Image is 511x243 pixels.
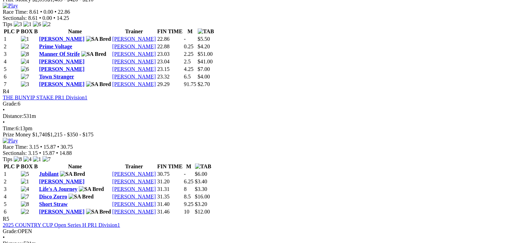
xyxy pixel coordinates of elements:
[195,171,207,177] span: $6.00
[184,163,194,170] th: M
[112,186,156,192] a: [PERSON_NAME]
[3,138,18,144] img: Play
[21,28,33,34] span: BOX
[157,201,183,208] td: 31.40
[33,156,41,162] img: 1
[16,163,20,169] span: P
[81,51,106,57] img: SA Bred
[3,150,27,156] span: Sectionals:
[34,28,38,34] span: B
[39,15,41,21] span: •
[54,9,57,15] span: •
[3,88,9,94] span: R4
[40,9,42,15] span: •
[28,15,38,21] span: 8.61
[184,81,196,87] text: 91.75
[3,171,20,178] td: 1
[3,119,5,125] span: •
[21,171,29,177] img: 5
[3,234,5,240] span: •
[112,51,156,57] a: [PERSON_NAME]
[184,44,194,49] text: 0.25
[112,81,156,87] a: [PERSON_NAME]
[3,228,18,234] span: Grade:
[42,156,51,162] img: 7
[3,21,12,27] span: Tips
[39,201,68,207] a: Short Straw
[3,15,27,21] span: Sectionals:
[157,66,183,73] td: 23.15
[112,74,156,80] a: [PERSON_NAME]
[3,178,20,185] td: 2
[3,132,508,138] div: Prize Money $1,740
[195,179,207,184] span: $3.40
[21,209,29,215] img: 2
[14,21,22,27] img: 3
[60,171,85,177] img: SA Bred
[195,201,207,207] span: $3.20
[112,209,156,215] a: [PERSON_NAME]
[195,194,210,199] span: $16.00
[14,156,22,162] img: 8
[69,194,94,200] img: SA Bred
[29,144,39,150] span: 3.15
[39,150,41,156] span: •
[3,113,508,119] div: 531m
[184,171,186,177] text: -
[157,171,183,178] td: 30.75
[21,81,29,87] img: 3
[39,209,84,215] a: [PERSON_NAME]
[3,216,9,222] span: R5
[198,51,213,57] span: $51.00
[21,66,29,72] img: 6
[3,186,20,193] td: 3
[21,194,29,200] img: 7
[112,163,156,170] th: Trainer
[184,179,194,184] text: 6.25
[23,156,32,162] img: 4
[61,144,73,150] span: 30.75
[112,66,156,72] a: [PERSON_NAME]
[157,43,183,50] td: 22.88
[112,36,156,42] a: [PERSON_NAME]
[47,132,94,137] span: $1,215 - $350 - $175
[112,171,156,177] a: [PERSON_NAME]
[3,95,87,100] a: THE BUNYIP STAKE PR1 Division1
[157,28,183,35] th: FIN TIME
[157,178,183,185] td: 31.20
[42,15,52,21] span: 0.00
[21,59,29,65] img: 4
[39,66,84,72] a: [PERSON_NAME]
[39,59,84,64] a: [PERSON_NAME]
[184,74,191,80] text: 6.5
[184,36,186,42] text: -
[3,43,20,50] td: 2
[3,228,508,234] div: OPEN
[56,150,58,156] span: •
[195,186,207,192] span: $3.30
[112,201,156,207] a: [PERSON_NAME]
[39,44,72,49] a: Prime Voltage
[40,144,42,150] span: •
[21,74,29,80] img: 7
[3,3,18,9] img: Play
[198,36,210,42] span: $5.50
[3,193,20,200] td: 4
[3,156,12,162] span: Tips
[39,51,80,57] a: Manner Of Strife
[39,179,84,184] a: [PERSON_NAME]
[198,66,210,72] span: $7.00
[3,107,5,113] span: •
[39,163,111,170] th: Name
[198,44,210,49] span: $4.20
[29,9,39,15] span: 8.61
[57,144,59,150] span: •
[57,15,69,21] span: 14.25
[157,58,183,65] td: 23.04
[21,201,29,207] img: 8
[157,208,183,215] td: 31.46
[33,21,41,27] img: 6
[112,179,156,184] a: [PERSON_NAME]
[3,58,20,65] td: 4
[198,74,210,80] span: $4.00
